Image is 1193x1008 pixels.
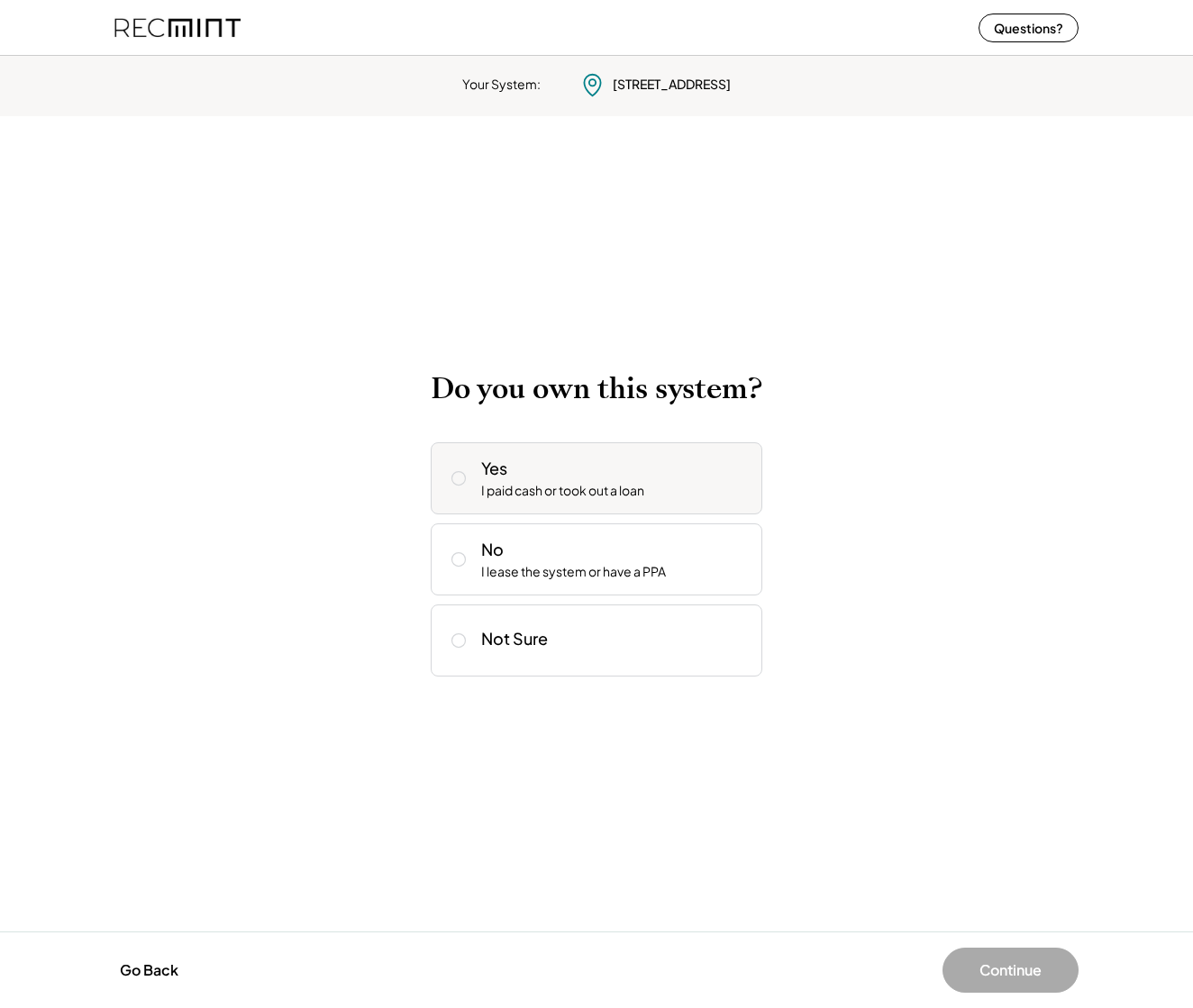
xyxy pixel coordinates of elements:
div: Your System: [462,76,541,94]
h2: Do you own this system? [431,371,762,406]
div: I paid cash or took out a loan [481,482,644,500]
button: Go Back [114,950,184,990]
div: Yes [481,457,507,479]
div: [STREET_ADDRESS] [613,76,731,94]
div: I lease the system or have a PPA [481,563,666,581]
button: Continue [943,948,1079,993]
div: No [481,538,504,560]
button: Questions? [979,14,1079,42]
img: recmint-logotype%403x%20%281%29.jpeg [114,4,241,51]
div: Not Sure [481,628,548,649]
